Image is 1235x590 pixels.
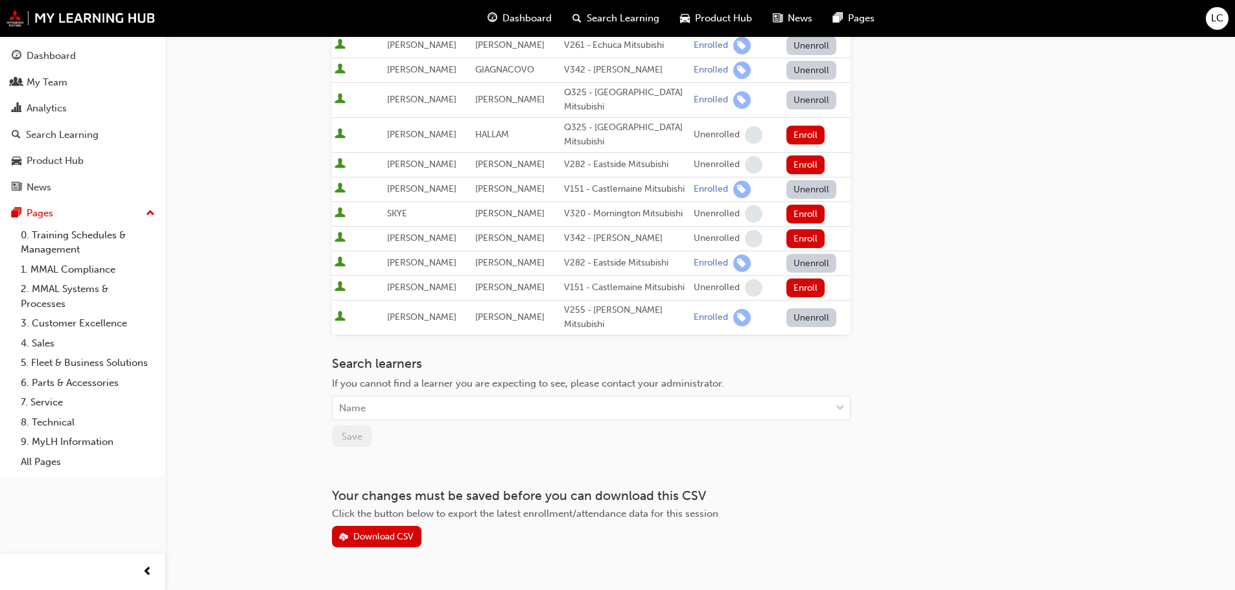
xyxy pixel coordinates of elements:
[475,40,545,51] span: [PERSON_NAME]
[27,49,76,63] div: Dashboard
[387,208,407,219] span: SKYE
[475,64,534,75] span: GIAGNACOVO
[16,413,160,433] a: 8. Technical
[27,101,67,116] div: Analytics
[16,313,160,334] a: 3. Customer Excellence
[848,11,875,26] span: Pages
[564,38,688,53] div: V261 - Echuca Mitsubishi
[387,183,456,194] span: [PERSON_NAME]
[342,431,362,442] span: Save
[1211,11,1223,26] span: LC
[5,41,160,201] button: DashboardMy TeamAnalyticsSearch LearningProduct HubNews
[387,159,456,170] span: [PERSON_NAME]
[786,61,837,80] button: Unenroll
[335,232,346,245] span: User is active
[339,401,366,416] div: Name
[335,183,346,196] span: User is active
[475,183,545,194] span: [PERSON_NAME]
[332,526,421,547] button: Download CSV
[694,312,728,324] div: Enrolled
[27,180,51,195] div: News
[564,207,688,221] div: V320 - Mornington Mitsubishi
[353,531,414,542] div: Download CSV
[694,208,740,220] div: Unenrolled
[475,257,545,268] span: [PERSON_NAME]
[564,256,688,271] div: V282 - Eastside Mitsubishi
[745,126,762,144] span: learningRecordVerb_NONE-icon
[332,425,372,447] button: Save
[475,159,545,170] span: [PERSON_NAME]
[786,180,837,199] button: Unenroll
[694,233,740,245] div: Unenrolled
[786,155,825,174] button: Enroll
[694,257,728,269] div: Enrolled
[762,5,823,32] a: news-iconNews
[5,96,160,120] a: Analytics
[143,564,152,580] span: prev-icon
[5,176,160,199] a: News
[332,488,851,503] h3: Your changes must be saved before you can download this CSV
[387,94,456,105] span: [PERSON_NAME]
[694,159,740,171] div: Unenrolled
[786,254,837,273] button: Unenroll
[695,11,752,26] span: Product Hub
[16,373,160,393] a: 6. Parts & Accessories
[786,205,825,223] button: Enroll
[786,36,837,55] button: Unenroll
[475,129,509,140] span: HALLAM
[335,39,346,52] span: User is active
[564,303,688,332] div: V255 - [PERSON_NAME] Mitsubishi
[745,205,762,223] span: learningRecordVerb_NONE-icon
[833,10,843,27] span: pages-icon
[16,225,160,260] a: 0. Training Schedules & Management
[387,312,456,323] span: [PERSON_NAME]
[562,5,670,32] a: search-iconSearch Learning
[5,149,160,173] a: Product Hub
[670,5,762,32] a: car-iconProduct Hub
[786,91,837,109] button: Unenroll
[694,282,740,294] div: Unenrolled
[5,44,160,68] a: Dashboard
[335,256,346,269] span: User is active
[5,201,160,225] button: Pages
[564,280,688,295] div: V151 - Castlemaine Mitsubishi
[6,10,156,27] img: mmal
[694,129,740,141] div: Unenrolled
[745,279,762,297] span: learningRecordVerb_NONE-icon
[16,279,160,313] a: 2. MMAL Systems & Processes
[12,130,21,141] span: search-icon
[12,208,21,220] span: pages-icon
[694,64,728,76] div: Enrolled
[387,233,456,244] span: [PERSON_NAME]
[564,120,688,150] div: Q325 - [GEOGRAPHIC_DATA] Mitsubishi
[733,37,751,54] span: learningRecordVerb_ENROLL-icon
[475,233,545,244] span: [PERSON_NAME]
[733,255,751,272] span: learningRecordVerb_ENROLL-icon
[16,260,160,280] a: 1. MMAL Compliance
[26,128,99,142] div: Search Learning
[694,40,728,52] div: Enrolled
[12,51,21,62] span: guage-icon
[786,308,837,327] button: Unenroll
[27,153,84,168] div: Product Hub
[564,63,688,78] div: V342 - [PERSON_NAME]
[335,207,346,220] span: User is active
[564,231,688,246] div: V342 - [PERSON_NAME]
[146,205,155,222] span: up-icon
[680,10,690,27] span: car-icon
[387,282,456,293] span: [PERSON_NAME]
[564,182,688,197] div: V151 - Castlemaine Mitsubishi
[16,432,160,452] a: 9. MyLH Information
[1206,7,1229,30] button: LC
[387,129,456,140] span: [PERSON_NAME]
[502,11,552,26] span: Dashboard
[16,392,160,413] a: 7. Service
[16,353,160,373] a: 5. Fleet & Business Solutions
[475,94,545,105] span: [PERSON_NAME]
[587,11,659,26] span: Search Learning
[836,400,845,417] span: down-icon
[335,311,346,324] span: User is active
[27,206,53,221] div: Pages
[12,77,21,89] span: people-icon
